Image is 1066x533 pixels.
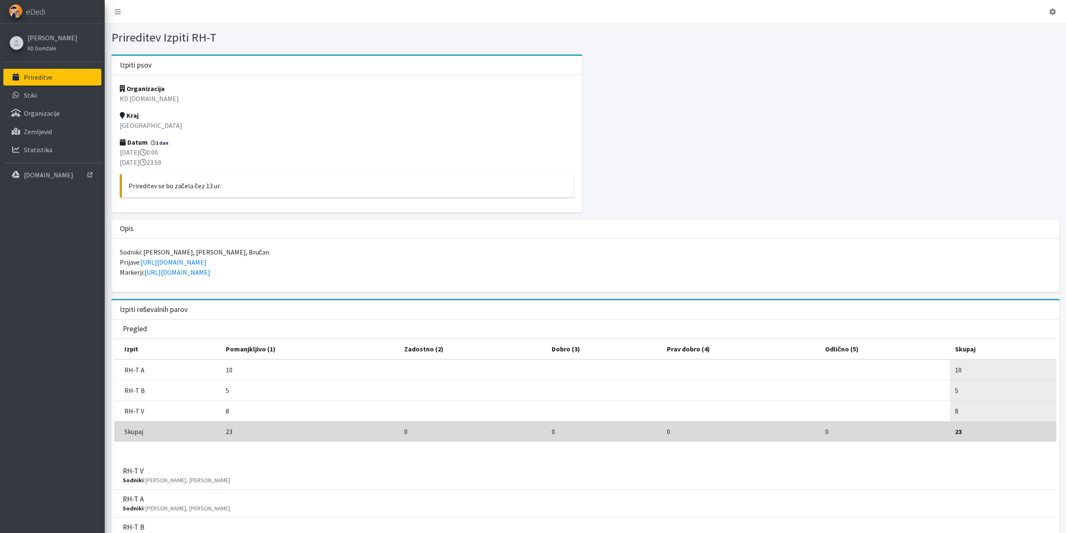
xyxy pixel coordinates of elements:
[3,123,101,140] a: Zemljevid
[123,467,230,484] h3: RH-T V
[114,359,221,380] td: RH-T A
[28,43,77,53] a: KD Domžale
[399,421,547,442] td: 0
[24,109,60,117] p: Organizacije
[120,111,139,120] strong: Kraj
[3,166,101,183] a: [DOMAIN_NAME]
[24,146,52,154] p: Statistika
[662,339,821,359] th: Prav dobro (4)
[221,359,400,380] td: 10
[28,33,77,43] a: [PERSON_NAME]
[123,325,147,333] h3: Pregled
[3,141,101,158] a: Statistika
[547,421,661,442] td: 0
[120,138,148,146] strong: Datum
[950,359,1056,380] td: 10
[145,268,210,276] a: [URL][DOMAIN_NAME]
[24,171,73,179] p: [DOMAIN_NAME]
[120,84,165,93] strong: Organizacija
[221,400,400,421] td: 8
[820,421,950,442] td: 0
[114,380,221,400] td: RH-T B
[141,258,206,266] a: [URL][DOMAIN_NAME]
[221,339,400,359] th: Pomanjkljivo (1)
[114,339,221,359] th: Izpit
[24,127,52,136] p: Zemljevid
[123,504,230,512] small: :
[145,504,230,512] span: [PERSON_NAME], [PERSON_NAME]
[950,339,1056,359] th: Skupaj
[123,495,230,512] h3: RH-T A
[26,5,45,18] span: eDedi
[950,380,1056,400] td: 5
[123,476,144,484] strong: Sodniki
[3,105,101,122] a: Organizacije
[123,504,144,512] strong: Sodniki
[24,91,37,99] p: Stiki
[149,139,171,147] span: 1 dan
[221,421,400,442] td: 23
[662,421,821,442] td: 0
[120,247,1051,277] p: Sodniki: [PERSON_NAME], [PERSON_NAME], Bručan Prijave: Markerji:
[820,339,950,359] th: Odlično (5)
[28,45,56,52] small: KD Domžale
[114,421,221,442] td: Skupaj
[120,94,574,104] p: KD [DOMAIN_NAME]
[120,61,152,70] h3: Izpiti psov
[221,380,400,400] td: 5
[111,30,583,45] h1: Prireditev Izpiti RH-T
[955,427,962,436] strong: 23
[120,147,574,167] p: [DATE] 0:00 [DATE] 23:59
[120,120,574,130] p: [GEOGRAPHIC_DATA]
[114,400,221,421] td: RH-T V
[24,73,52,81] p: Prireditve
[547,339,661,359] th: Dobro (3)
[9,4,23,18] img: eDedi
[120,224,134,233] h3: Opis
[399,339,547,359] th: Zadostno (2)
[950,400,1056,421] td: 8
[120,305,188,314] h3: Izpiti reševalnih parov
[129,181,568,191] p: Prireditev se bo začela čez 13 ur.
[3,69,101,86] a: Prireditve
[145,476,230,484] span: [PERSON_NAME], [PERSON_NAME]
[123,476,230,484] small: :
[3,87,101,104] a: Stiki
